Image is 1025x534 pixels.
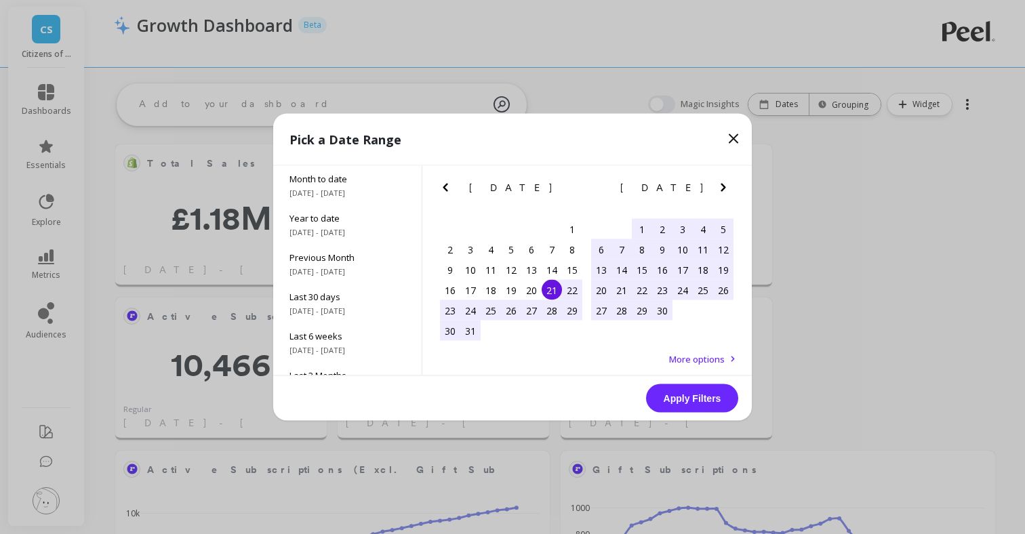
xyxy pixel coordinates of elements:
div: Choose Wednesday, March 26th, 2025 [501,300,521,321]
div: Choose Saturday, April 26th, 2025 [713,280,733,300]
span: [DATE] [469,182,554,193]
span: Last 3 Months [289,369,405,382]
div: Choose Thursday, April 17th, 2025 [672,260,693,280]
div: Choose Friday, April 4th, 2025 [693,219,713,239]
div: Choose Saturday, March 8th, 2025 [562,239,582,260]
div: Choose Thursday, April 24th, 2025 [672,280,693,300]
button: Previous Month [588,180,610,201]
div: Choose Sunday, March 2nd, 2025 [440,239,460,260]
div: Choose Friday, March 14th, 2025 [542,260,562,280]
div: Choose Monday, March 24th, 2025 [460,300,481,321]
div: Choose Saturday, March 29th, 2025 [562,300,582,321]
div: month 2025-04 [591,219,733,321]
div: Choose Sunday, April 13th, 2025 [591,260,611,280]
div: Choose Friday, April 18th, 2025 [693,260,713,280]
div: Choose Saturday, April 12th, 2025 [713,239,733,260]
span: Year to date [289,212,405,224]
div: Choose Thursday, March 27th, 2025 [521,300,542,321]
span: [DATE] [620,182,705,193]
button: Next Month [715,180,737,201]
div: Choose Thursday, April 10th, 2025 [672,239,693,260]
span: [DATE] - [DATE] [289,188,405,199]
span: Month to date [289,173,405,185]
div: Choose Sunday, March 30th, 2025 [440,321,460,341]
div: Choose Wednesday, April 23rd, 2025 [652,280,672,300]
div: Choose Tuesday, April 29th, 2025 [632,300,652,321]
div: Choose Tuesday, March 11th, 2025 [481,260,501,280]
button: Apply Filters [646,384,738,413]
div: Choose Monday, March 31st, 2025 [460,321,481,341]
div: Choose Tuesday, March 25th, 2025 [481,300,501,321]
div: Choose Sunday, March 16th, 2025 [440,280,460,300]
div: Choose Saturday, March 22nd, 2025 [562,280,582,300]
div: Choose Thursday, March 20th, 2025 [521,280,542,300]
button: Previous Month [437,180,459,201]
span: More options [669,353,725,365]
span: Last 30 days [289,291,405,303]
div: Choose Sunday, April 27th, 2025 [591,300,611,321]
p: Pick a Date Range [289,130,401,149]
div: Choose Monday, April 21st, 2025 [611,280,632,300]
div: Choose Tuesday, April 1st, 2025 [632,219,652,239]
div: Choose Wednesday, April 16th, 2025 [652,260,672,280]
div: Choose Sunday, April 20th, 2025 [591,280,611,300]
div: Choose Wednesday, March 5th, 2025 [501,239,521,260]
div: Choose Saturday, April 5th, 2025 [713,219,733,239]
button: Next Month [564,180,586,201]
span: [DATE] - [DATE] [289,266,405,277]
div: Choose Monday, March 17th, 2025 [460,280,481,300]
div: Choose Saturday, March 1st, 2025 [562,219,582,239]
div: Choose Friday, March 21st, 2025 [542,280,562,300]
div: Choose Thursday, March 6th, 2025 [521,239,542,260]
div: Choose Monday, April 14th, 2025 [611,260,632,280]
div: month 2025-03 [440,219,582,341]
div: Choose Friday, March 28th, 2025 [542,300,562,321]
span: [DATE] - [DATE] [289,306,405,316]
span: [DATE] - [DATE] [289,345,405,356]
div: Choose Tuesday, March 18th, 2025 [481,280,501,300]
span: Previous Month [289,251,405,264]
div: Choose Wednesday, March 19th, 2025 [501,280,521,300]
div: Choose Sunday, March 9th, 2025 [440,260,460,280]
div: Choose Wednesday, April 9th, 2025 [652,239,672,260]
div: Choose Monday, March 3rd, 2025 [460,239,481,260]
div: Choose Saturday, March 15th, 2025 [562,260,582,280]
div: Choose Tuesday, April 15th, 2025 [632,260,652,280]
div: Choose Friday, April 11th, 2025 [693,239,713,260]
div: Choose Thursday, April 3rd, 2025 [672,219,693,239]
div: Choose Wednesday, March 12th, 2025 [501,260,521,280]
div: Choose Tuesday, April 22nd, 2025 [632,280,652,300]
div: Choose Sunday, April 6th, 2025 [591,239,611,260]
div: Choose Wednesday, April 30th, 2025 [652,300,672,321]
div: Choose Monday, April 28th, 2025 [611,300,632,321]
div: Choose Tuesday, April 8th, 2025 [632,239,652,260]
span: [DATE] - [DATE] [289,227,405,238]
div: Choose Friday, March 7th, 2025 [542,239,562,260]
div: Choose Friday, April 25th, 2025 [693,280,713,300]
div: Choose Thursday, March 13th, 2025 [521,260,542,280]
span: Last 6 weeks [289,330,405,342]
div: Choose Monday, March 10th, 2025 [460,260,481,280]
div: Choose Tuesday, March 4th, 2025 [481,239,501,260]
div: Choose Wednesday, April 2nd, 2025 [652,219,672,239]
div: Choose Sunday, March 23rd, 2025 [440,300,460,321]
div: Choose Saturday, April 19th, 2025 [713,260,733,280]
div: Choose Monday, April 7th, 2025 [611,239,632,260]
